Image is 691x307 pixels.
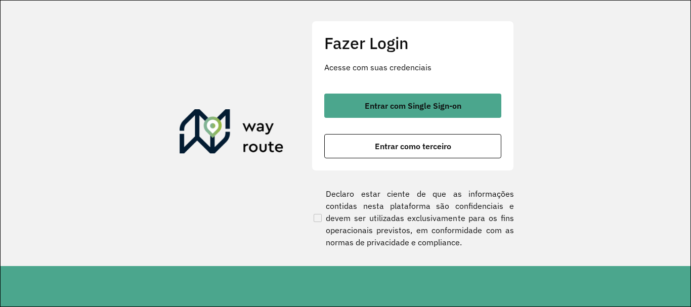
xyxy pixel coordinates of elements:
span: Entrar como terceiro [375,142,451,150]
button: button [324,134,501,158]
img: Roteirizador AmbevTech [180,109,284,158]
span: Entrar com Single Sign-on [365,102,461,110]
p: Acesse com suas credenciais [324,61,501,73]
button: button [324,94,501,118]
label: Declaro estar ciente de que as informações contidas nesta plataforma são confidenciais e devem se... [312,188,514,248]
h2: Fazer Login [324,33,501,53]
